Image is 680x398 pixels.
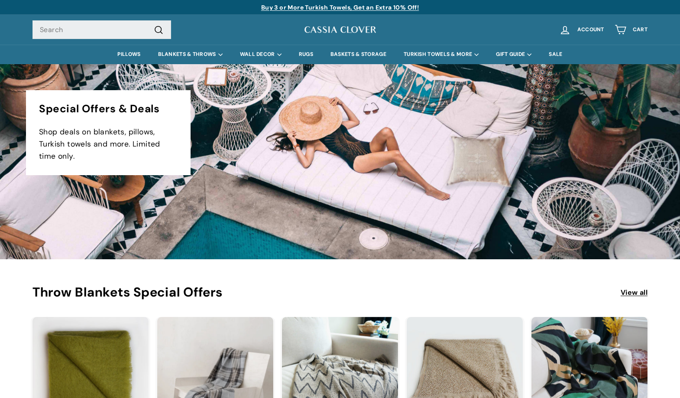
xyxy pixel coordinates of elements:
summary: TURKISH TOWELS & MORE [395,45,487,64]
a: Cart [609,17,653,42]
p: Shop deals on blankets, pillows, Turkish towels and more. Limited time only. [39,126,178,162]
a: Account [554,17,609,42]
a: View all [621,287,648,298]
a: BASKETS & STORAGE [322,45,395,64]
a: SALE [540,45,571,64]
h2: Throw Blankets Special Offers [32,285,621,300]
a: RUGS [290,45,322,64]
span: Account [577,27,604,33]
summary: WALL DECOR [231,45,290,64]
summary: BLANKETS & THROWS [149,45,231,64]
summary: GIFT GUIDE [487,45,540,64]
a: Buy 3 or More Turkish Towels, Get an Extra 10% Off! [261,3,419,11]
input: Search [32,20,171,39]
p: Special Offers & Deals [39,103,178,115]
a: PILLOWS [109,45,149,64]
span: Cart [633,27,648,33]
div: Primary [15,45,665,64]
